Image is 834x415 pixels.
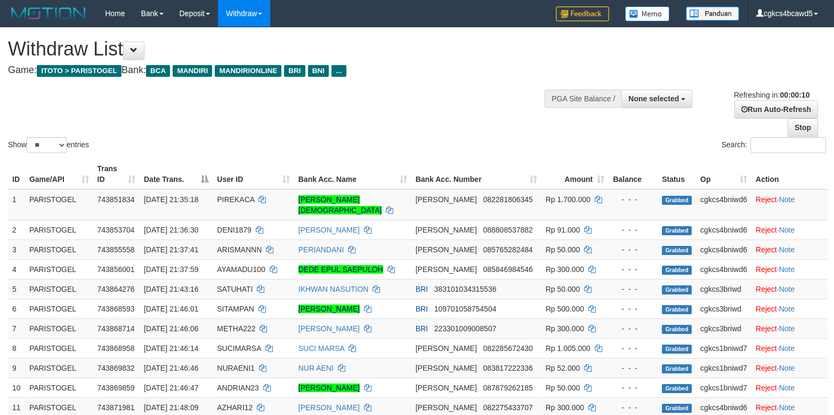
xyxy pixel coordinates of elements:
[416,403,477,412] span: [PERSON_NAME]
[662,384,692,393] span: Grabbed
[25,358,93,378] td: PARISTOGEL
[25,299,93,318] td: PARISTOGEL
[98,226,135,234] span: 743853704
[546,305,584,313] span: Rp 500.000
[613,402,653,413] div: - - -
[756,265,777,274] a: Reject
[779,403,795,412] a: Note
[751,378,828,397] td: ·
[779,305,795,313] a: Note
[613,264,653,275] div: - - -
[696,279,751,299] td: cgkcs3briwd
[696,240,751,259] td: cgkcs4bniwd6
[613,323,653,334] div: - - -
[779,245,795,254] a: Note
[541,159,609,189] th: Amount: activate to sort column ascending
[25,220,93,240] td: PARISTOGEL
[308,65,329,77] span: BNI
[416,245,477,254] span: [PERSON_NAME]
[751,279,828,299] td: ·
[751,240,828,259] td: ·
[756,364,777,372] a: Reject
[483,245,532,254] span: Copy 085765282484 to clipboard
[788,118,818,137] a: Stop
[434,324,497,333] span: Copy 223301009008507 to clipboard
[144,364,198,372] span: [DATE] 21:46:46
[751,358,828,378] td: ·
[686,6,739,21] img: panduan.png
[662,266,692,275] span: Grabbed
[779,195,795,204] a: Note
[217,245,262,254] span: ARISMANNN
[483,265,532,274] span: Copy 085846984546 to clipboard
[298,324,360,333] a: [PERSON_NAME]
[8,378,25,397] td: 10
[284,65,305,77] span: BRI
[662,364,692,373] span: Grabbed
[546,384,580,392] span: Rp 50.000
[483,344,532,353] span: Copy 082285672430 to clipboard
[217,403,253,412] span: AZHARI12
[756,305,777,313] a: Reject
[756,384,777,392] a: Reject
[546,324,584,333] span: Rp 300.000
[8,299,25,318] td: 6
[613,244,653,255] div: - - -
[751,318,828,338] td: ·
[779,344,795,353] a: Note
[8,5,89,21] img: MOTION_logo.png
[298,305,360,313] a: [PERSON_NAME]
[662,345,692,354] span: Grabbed
[662,404,692,413] span: Grabbed
[298,226,360,234] a: [PERSON_NAME]
[25,279,93,299] td: PARISTOGEL
[8,318,25,338] td: 7
[434,285,497,293] span: Copy 383101034315536 to clipboard
[416,265,477,274] span: [PERSON_NAME]
[483,195,532,204] span: Copy 082281806345 to clipboard
[25,378,93,397] td: PARISTOGEL
[779,285,795,293] a: Note
[8,38,545,60] h1: Withdraw List
[98,344,135,353] span: 743868958
[628,94,679,103] span: None selected
[25,159,93,189] th: Game/API: activate to sort column ascending
[144,285,198,293] span: [DATE] 21:43:16
[298,245,344,254] a: PERIANDANI
[217,305,254,313] span: SITAMPAN
[696,189,751,220] td: cgkcs4bniwd6
[331,65,346,77] span: ...
[298,344,344,353] a: SUCI MARSA
[756,324,777,333] a: Reject
[416,364,477,372] span: [PERSON_NAME]
[734,91,809,99] span: Refreshing in:
[696,358,751,378] td: cgkcs1bniwd7
[217,226,252,234] span: DENI1879
[98,364,135,372] span: 743869832
[751,189,828,220] td: ·
[217,384,259,392] span: ANDRIAN23
[756,226,777,234] a: Reject
[613,363,653,373] div: - - -
[696,318,751,338] td: cgkcs3briwd
[416,384,477,392] span: [PERSON_NAME]
[294,159,411,189] th: Bank Acc. Name: activate to sort column ascending
[144,403,198,412] span: [DATE] 21:48:09
[98,305,135,313] span: 743868593
[613,194,653,205] div: - - -
[298,403,360,412] a: [PERSON_NAME]
[751,338,828,358] td: ·
[556,6,609,21] img: Feedback.jpg
[756,285,777,293] a: Reject
[144,344,198,353] span: [DATE] 21:46:14
[779,226,795,234] a: Note
[751,299,828,318] td: ·
[213,159,294,189] th: User ID: activate to sort column ascending
[27,137,67,153] select: Showentries
[662,226,692,235] span: Grabbed
[25,259,93,279] td: PARISTOGEL
[416,195,477,204] span: [PERSON_NAME]
[696,299,751,318] td: cgkcs3briwd
[779,265,795,274] a: Note
[8,240,25,259] td: 3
